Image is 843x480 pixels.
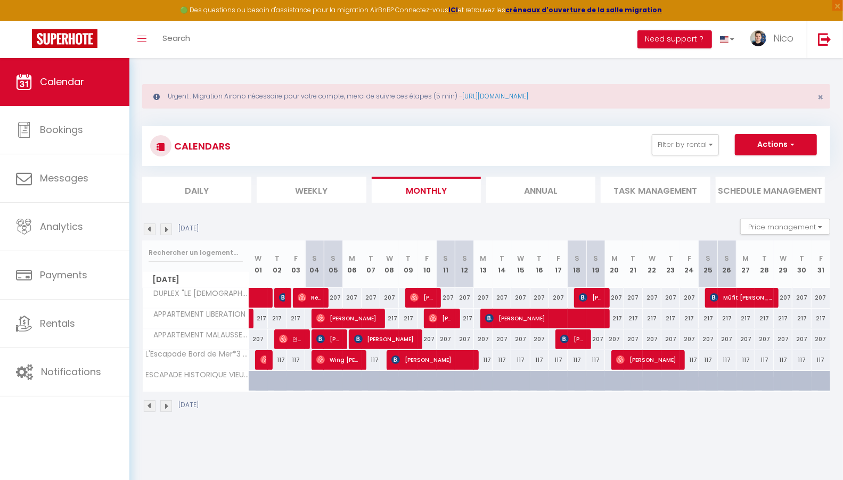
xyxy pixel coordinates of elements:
span: [PERSON_NAME] [316,308,379,328]
div: 117 [474,350,493,370]
th: 02 [268,241,287,288]
div: 217 [718,309,736,328]
th: 12 [455,241,474,288]
th: 18 [568,241,586,288]
div: 217 [792,309,811,328]
div: 207 [605,329,624,349]
th: 06 [343,241,362,288]
span: L'Escapade Bord de Mer*3 Pièces GOLFE-[PERSON_NAME]* [144,350,251,358]
div: 207 [792,329,811,349]
div: 207 [661,288,680,308]
div: 207 [511,288,530,308]
div: 207 [736,329,755,349]
div: 117 [755,350,774,370]
div: 207 [718,329,736,349]
strong: créneaux d'ouverture de la salle migration [505,5,662,14]
span: [PERSON_NAME] [616,350,678,370]
img: logout [818,32,831,46]
span: Notifications [41,365,101,378]
div: 117 [736,350,755,370]
abbr: M [611,253,618,263]
div: 207 [586,329,605,349]
span: × [817,90,823,104]
div: 217 [268,309,287,328]
abbr: T [762,253,767,263]
th: 08 [380,241,399,288]
span: [PERSON_NAME] [410,287,435,308]
span: Calendar [40,75,84,88]
div: Urgent : Migration Airbnb nécessaire pour votre compte, merci de suivre ces étapes (5 min) - [142,84,830,109]
abbr: F [556,253,560,263]
span: DUPLEX "LE [DEMOGRAPHIC_DATA]" [144,288,251,300]
th: 05 [324,241,342,288]
abbr: S [725,253,730,263]
div: 217 [755,309,774,328]
span: [PERSON_NAME] [485,308,603,328]
div: 117 [774,350,792,370]
div: 207 [418,329,436,349]
span: [PERSON_NAME] [560,329,585,349]
div: 207 [455,288,474,308]
span: [DATE] [143,272,249,287]
li: Daily [142,177,251,203]
div: 207 [249,329,268,349]
abbr: S [312,253,317,263]
th: 09 [399,241,418,288]
div: 207 [549,288,568,308]
li: Task Management [601,177,710,203]
abbr: W [386,253,393,263]
th: 03 [287,241,305,288]
abbr: T [369,253,373,263]
th: 10 [418,241,436,288]
abbr: T [537,253,542,263]
abbr: T [406,253,411,263]
span: [PERSON_NAME] [260,350,267,370]
span: Wing [PERSON_NAME] [316,350,360,370]
div: 217 [624,309,643,328]
abbr: M [480,253,487,263]
div: 217 [287,309,305,328]
div: 207 [437,288,455,308]
th: 22 [643,241,661,288]
div: 207 [624,288,643,308]
abbr: M [349,253,355,263]
th: 31 [812,241,830,288]
div: 207 [643,329,661,349]
th: 21 [624,241,643,288]
button: Filter by rental [652,134,719,155]
div: 207 [474,288,493,308]
th: 01 [249,241,268,288]
th: 07 [362,241,380,288]
span: ESCAPADE HISTORIQUE VIEUX NICE [144,371,251,379]
div: 207 [530,329,549,349]
abbr: T [799,253,804,263]
span: Bookings [40,123,83,136]
div: 217 [380,309,399,328]
button: Actions [735,134,817,155]
h3: CALENDARS [171,134,231,158]
div: 117 [549,350,568,370]
th: 16 [530,241,549,288]
span: Müfit [PERSON_NAME] [710,287,772,308]
div: 207 [643,288,661,308]
th: 23 [661,241,680,288]
abbr: W [255,253,262,263]
div: 217 [249,309,268,328]
a: ICI [448,5,458,14]
th: 28 [755,241,774,288]
div: 207 [380,288,399,308]
th: 26 [718,241,736,288]
div: 207 [812,329,830,349]
abbr: F [294,253,298,263]
span: [PERSON_NAME] [354,329,416,349]
div: 117 [287,350,305,370]
li: Annual [486,177,595,203]
div: 217 [455,309,474,328]
a: ... Nico [742,21,807,58]
abbr: M [742,253,749,263]
abbr: W [517,253,524,263]
span: Analytics [40,220,83,233]
div: 217 [643,309,661,328]
abbr: S [706,253,710,263]
abbr: S [462,253,467,263]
